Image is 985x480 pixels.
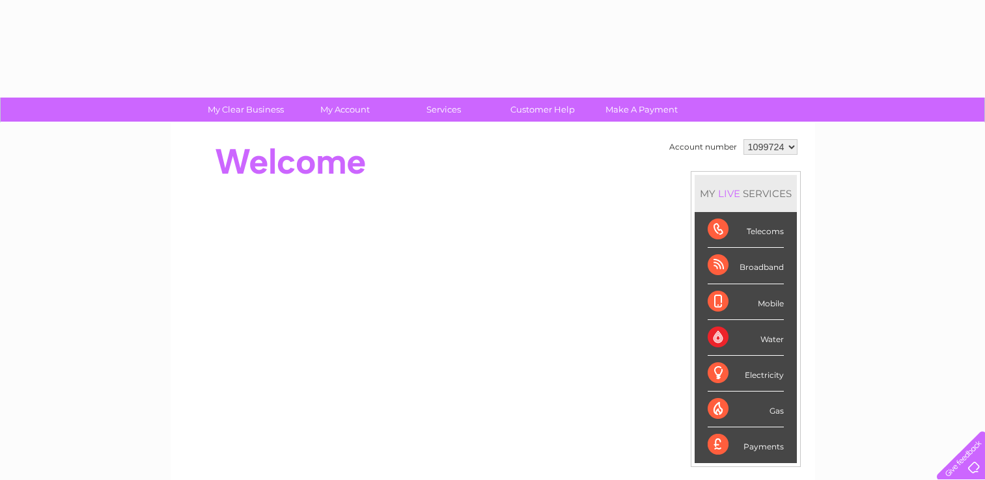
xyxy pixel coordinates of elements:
[666,136,740,158] td: Account number
[708,320,784,356] div: Water
[390,98,497,122] a: Services
[291,98,398,122] a: My Account
[708,284,784,320] div: Mobile
[715,187,743,200] div: LIVE
[708,427,784,462] div: Payments
[708,392,784,427] div: Gas
[708,356,784,392] div: Electricity
[695,175,797,212] div: MY SERVICES
[489,98,596,122] a: Customer Help
[192,98,299,122] a: My Clear Business
[708,212,784,248] div: Telecoms
[588,98,695,122] a: Make A Payment
[708,248,784,284] div: Broadband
